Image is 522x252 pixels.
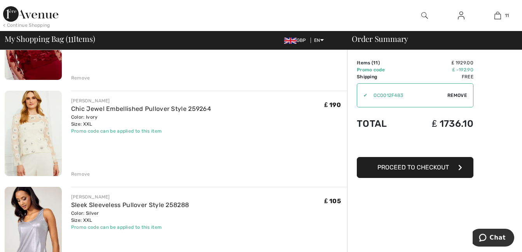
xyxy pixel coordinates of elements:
a: Chic Jewel Embellished Pullover Style 259264 [71,105,211,112]
td: Shipping [357,73,406,80]
td: Total [357,110,406,137]
img: 1ère Avenue [3,6,58,22]
img: My Bag [494,11,501,20]
img: My Info [458,11,464,20]
div: [PERSON_NAME] [71,193,189,200]
button: Proceed to Checkout [357,157,473,178]
a: Sleek Sleeveless Pullover Style 258288 [71,201,189,209]
span: Remove [447,92,467,99]
div: Promo code can be applied to this item [71,128,211,135]
input: Promo code [367,84,447,107]
td: Free [406,73,473,80]
img: Chic Jewel Embellished Pullover Style 259264 [5,91,62,176]
span: 11 [373,60,378,66]
td: ₤ -192.90 [406,66,473,73]
iframe: PayPal [357,137,473,154]
a: Sign In [452,11,471,21]
span: EN [314,38,324,43]
td: ₤ 1929.00 [406,59,473,66]
span: ₤ 190 [325,101,341,109]
td: ₤ 1736.10 [406,110,473,137]
div: Promo code can be applied to this item [71,224,189,231]
div: ✔ [357,92,367,99]
div: Color: Ivory Size: XXL [71,114,211,128]
div: Remove [71,171,90,178]
div: [PERSON_NAME] [71,97,211,104]
span: GBP [284,38,309,43]
img: UK Pound [284,38,297,44]
td: Promo code [357,66,406,73]
div: < Continue Shopping [3,22,50,29]
span: ₤ 105 [325,197,341,205]
div: Color: Silver Size: XXL [71,210,189,224]
span: Proceed to Checkout [377,164,449,171]
iframe: Opens a widget where you can chat to one of our agents [473,229,514,248]
td: Items ( ) [357,59,406,66]
img: search the website [421,11,428,20]
div: Order Summary [342,35,517,43]
a: 11 [480,11,515,20]
span: 11 [505,12,509,19]
span: 11 [68,33,73,43]
span: My Shopping Bag ( Items) [5,35,95,43]
div: Remove [71,74,90,81]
